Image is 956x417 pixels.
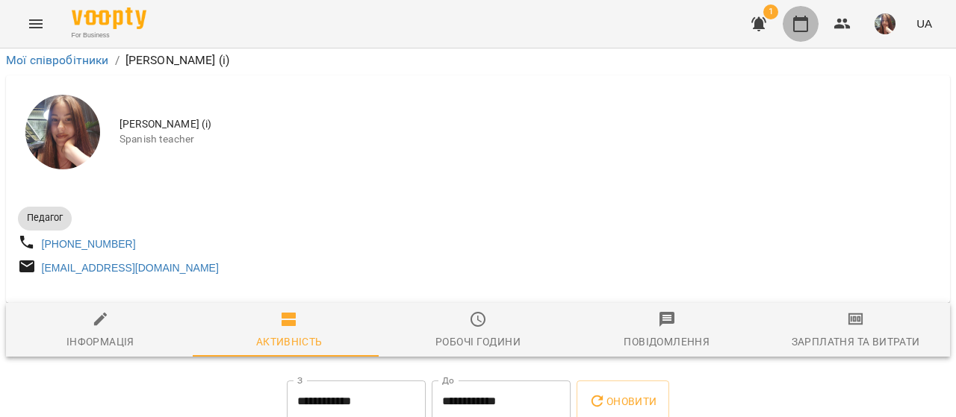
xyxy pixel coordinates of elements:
[763,4,778,19] span: 1
[589,392,657,410] span: Оновити
[18,211,72,225] span: Педагог
[42,238,136,250] a: [PHONE_NUMBER]
[435,333,521,351] div: Робочі години
[18,6,54,42] button: Menu
[119,117,938,132] span: [PERSON_NAME] (і)
[25,95,100,169] img: Михайлик Альона Михайлівна (і)
[916,16,932,31] span: UA
[6,51,950,69] nav: breadcrumb
[72,31,146,40] span: For Business
[115,51,119,69] li: /
[875,13,896,34] img: 0ee1f4be303f1316836009b6ba17c5c5.jpeg
[792,333,920,351] div: Зарплатня та Витрати
[66,333,134,351] div: Інформація
[624,333,710,351] div: Повідомлення
[119,132,938,147] span: Spanish teacher
[256,333,323,351] div: Активність
[910,10,938,37] button: UA
[42,262,219,274] a: [EMAIL_ADDRESS][DOMAIN_NAME]
[125,51,230,69] p: [PERSON_NAME] (і)
[6,53,109,67] a: Мої співробітники
[72,7,146,29] img: Voopty Logo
